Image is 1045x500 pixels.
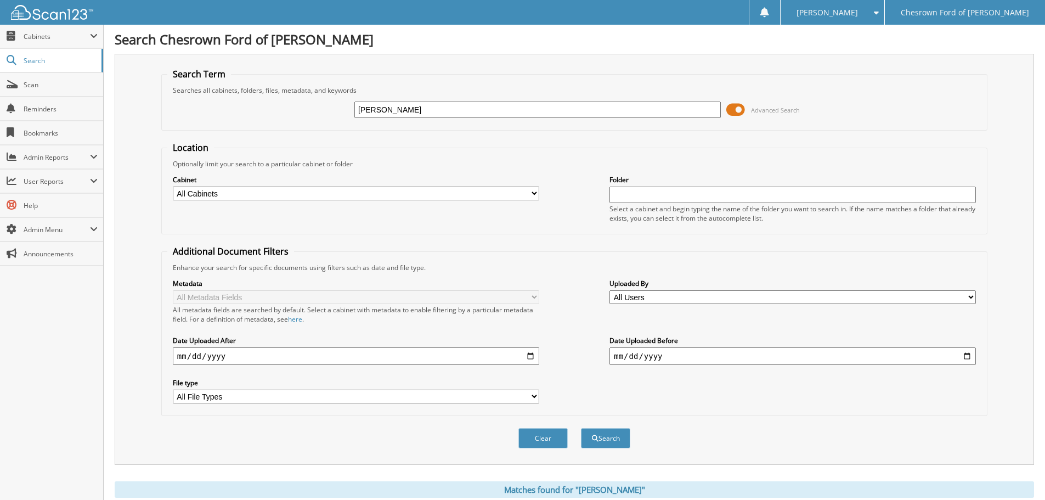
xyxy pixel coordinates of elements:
[609,279,976,288] label: Uploaded By
[24,104,98,114] span: Reminders
[609,336,976,345] label: Date Uploaded Before
[581,428,630,448] button: Search
[173,336,539,345] label: Date Uploaded After
[11,5,93,20] img: scan123-logo-white.svg
[609,204,976,223] div: Select a cabinet and begin typing the name of the folder you want to search in. If the name match...
[173,378,539,387] label: File type
[24,225,90,234] span: Admin Menu
[173,279,539,288] label: Metadata
[24,32,90,41] span: Cabinets
[24,249,98,259] span: Announcements
[24,177,90,186] span: User Reports
[797,9,858,16] span: [PERSON_NAME]
[173,347,539,365] input: start
[115,30,1034,48] h1: Search Chesrown Ford of [PERSON_NAME]
[24,153,90,162] span: Admin Reports
[24,80,98,89] span: Scan
[167,68,231,80] legend: Search Term
[609,175,976,184] label: Folder
[518,428,568,448] button: Clear
[24,56,96,65] span: Search
[288,314,302,324] a: here
[173,175,539,184] label: Cabinet
[167,159,981,168] div: Optionally limit your search to a particular cabinet or folder
[609,347,976,365] input: end
[751,106,800,114] span: Advanced Search
[24,128,98,138] span: Bookmarks
[167,263,981,272] div: Enhance your search for specific documents using filters such as date and file type.
[24,201,98,210] span: Help
[173,305,539,324] div: All metadata fields are searched by default. Select a cabinet with metadata to enable filtering b...
[167,245,294,257] legend: Additional Document Filters
[115,481,1034,498] div: Matches found for "[PERSON_NAME]"
[901,9,1029,16] span: Chesrown Ford of [PERSON_NAME]
[167,142,214,154] legend: Location
[167,86,981,95] div: Searches all cabinets, folders, files, metadata, and keywords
